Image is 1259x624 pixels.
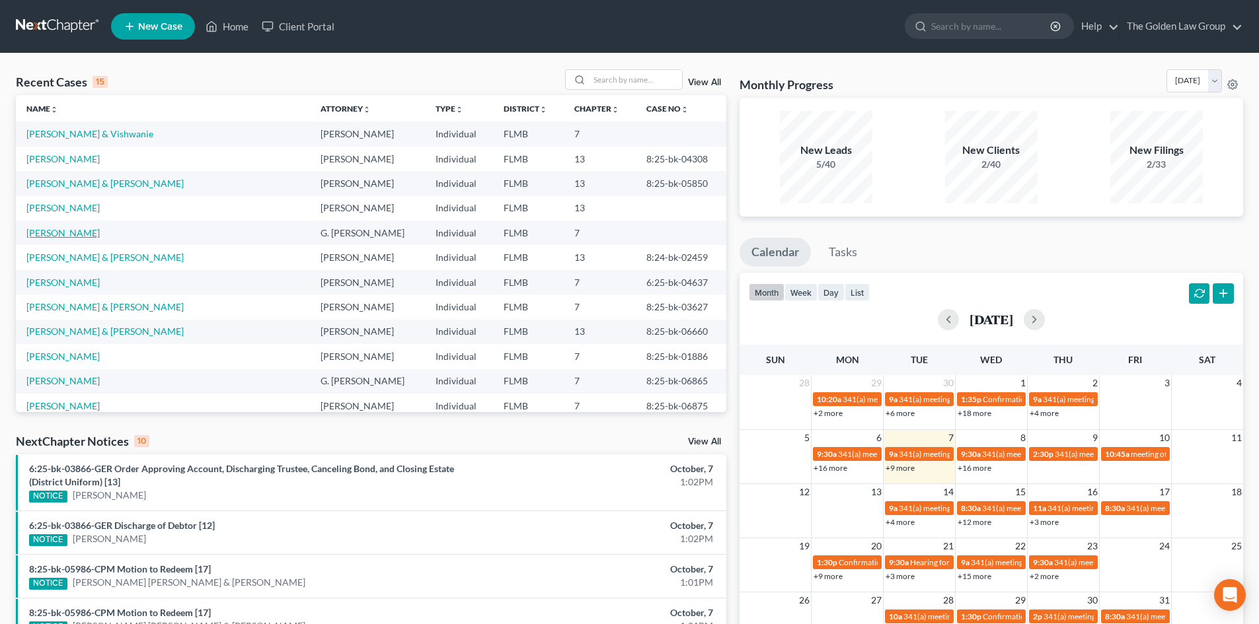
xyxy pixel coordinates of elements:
[766,354,785,365] span: Sun
[310,196,425,221] td: [PERSON_NAME]
[681,106,689,114] i: unfold_more
[29,578,67,590] div: NOTICE
[945,158,1038,171] div: 2/40
[564,245,636,269] td: 13
[425,270,493,295] td: Individual
[958,463,991,473] a: +16 more
[1199,354,1215,365] span: Sat
[1086,484,1099,500] span: 16
[199,15,255,38] a: Home
[836,354,859,365] span: Mon
[1014,592,1027,608] span: 29
[1105,503,1125,513] span: 8:30a
[494,606,713,619] div: October, 7
[636,245,726,269] td: 8:24-bk-02459
[321,104,371,114] a: Attorneyunfold_more
[1086,538,1099,554] span: 23
[903,611,1031,621] span: 341(a) meeting for [PERSON_NAME]
[749,283,784,301] button: month
[798,375,811,391] span: 28
[1033,449,1053,459] span: 2:30p
[947,430,955,446] span: 7
[539,106,547,114] i: unfold_more
[590,70,682,89] input: Search by name...
[564,221,636,245] td: 7
[425,344,493,368] td: Individual
[29,491,67,503] div: NOTICE
[1091,430,1099,446] span: 9
[961,503,981,513] span: 8:30a
[961,557,970,567] span: 9a
[961,394,981,404] span: 1:35p
[636,270,726,295] td: 6:25-bk-04637
[1105,611,1125,621] span: 8:30a
[1019,375,1027,391] span: 1
[310,147,425,171] td: [PERSON_NAME]
[983,394,1134,404] span: Confirmation Hearing for [PERSON_NAME]
[636,394,726,418] td: 8:25-bk-06875
[564,320,636,344] td: 13
[494,532,713,545] div: 1:02PM
[1030,517,1059,527] a: +3 more
[310,270,425,295] td: [PERSON_NAME]
[493,171,564,195] td: FLMB
[494,519,713,532] div: October, 7
[564,295,636,319] td: 7
[942,538,955,554] span: 21
[493,147,564,171] td: FLMB
[564,394,636,418] td: 7
[814,571,843,581] a: +9 more
[425,147,493,171] td: Individual
[494,576,713,589] div: 1:01PM
[817,557,837,567] span: 1:30p
[636,344,726,368] td: 8:25-bk-01886
[425,320,493,344] td: Individual
[425,221,493,245] td: Individual
[29,607,211,618] a: 8:25-bk-05986-CPM Motion to Redeem [17]
[455,106,463,114] i: unfold_more
[493,344,564,368] td: FLMB
[425,369,493,394] td: Individual
[636,320,726,344] td: 8:25-bk-06660
[817,449,837,459] span: 9:30a
[870,375,883,391] span: 29
[886,517,915,527] a: +4 more
[983,611,1203,621] span: Confirmation hearing for [PERSON_NAME] & [PERSON_NAME]
[26,153,100,164] a: [PERSON_NAME]
[845,283,870,301] button: list
[310,344,425,368] td: [PERSON_NAME]
[1033,611,1042,621] span: 2p
[26,178,184,189] a: [PERSON_NAME] & [PERSON_NAME]
[564,121,636,146] td: 7
[798,484,811,500] span: 12
[1158,538,1171,554] span: 24
[839,557,989,567] span: Confirmation hearing for [PERSON_NAME]
[1158,484,1171,500] span: 17
[636,171,726,195] td: 8:25-bk-05850
[817,394,841,404] span: 10:20a
[980,354,1002,365] span: Wed
[970,312,1013,326] h2: [DATE]
[310,121,425,146] td: [PERSON_NAME]
[29,534,67,546] div: NOTICE
[26,400,100,411] a: [PERSON_NAME]
[911,354,928,365] span: Tue
[255,15,341,38] a: Client Portal
[564,196,636,221] td: 13
[29,563,211,574] a: 8:25-bk-05986-CPM Motion to Redeem [17]
[899,394,1026,404] span: 341(a) meeting for [PERSON_NAME]
[646,104,689,114] a: Case Nounfold_more
[1230,430,1243,446] span: 11
[493,221,564,245] td: FLMB
[26,301,184,312] a: [PERSON_NAME] & [PERSON_NAME]
[1128,354,1142,365] span: Fri
[564,270,636,295] td: 7
[798,538,811,554] span: 19
[425,121,493,146] td: Individual
[26,375,100,386] a: [PERSON_NAME]
[26,351,100,362] a: [PERSON_NAME]
[1230,538,1243,554] span: 25
[945,143,1038,158] div: New Clients
[310,320,425,344] td: [PERSON_NAME]
[814,408,843,418] a: +2 more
